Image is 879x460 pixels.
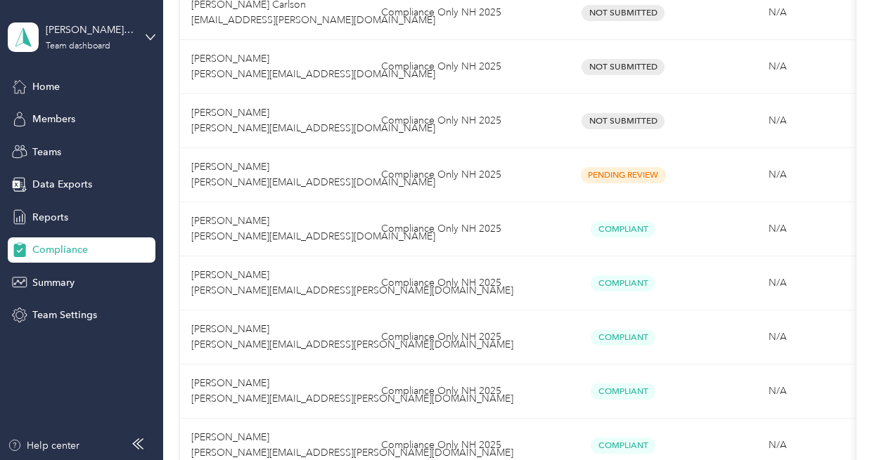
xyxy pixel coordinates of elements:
td: Compliance Only NH 2025 [370,202,546,256]
span: [PERSON_NAME] [PERSON_NAME][EMAIL_ADDRESS][DOMAIN_NAME] [191,53,435,80]
span: Members [32,112,75,126]
span: Reports [32,210,68,225]
span: Pending Review [581,167,666,183]
span: [PERSON_NAME] [PERSON_NAME][EMAIL_ADDRESS][PERSON_NAME][DOMAIN_NAME] [191,431,513,459]
span: Compliant [591,275,655,291]
span: N/A [769,223,787,235]
button: Help center [8,438,79,453]
td: Compliance Only NH 2025 [370,364,546,419]
span: [PERSON_NAME] [PERSON_NAME][EMAIL_ADDRESS][PERSON_NAME][DOMAIN_NAME] [191,323,513,350]
span: Not Submitted [582,113,665,129]
td: Compliance Only NH 2025 [370,256,546,310]
span: [PERSON_NAME] [PERSON_NAME][EMAIL_ADDRESS][PERSON_NAME][DOMAIN_NAME] [191,377,513,405]
span: [PERSON_NAME] [PERSON_NAME][EMAIL_ADDRESS][DOMAIN_NAME] [191,215,435,242]
td: Compliance Only NH 2025 [370,94,546,148]
span: Home [32,79,60,94]
span: Team Settings [32,308,97,322]
span: Not Submitted [582,5,665,21]
iframe: Everlance-gr Chat Button Frame [800,381,879,460]
span: N/A [769,385,787,397]
span: N/A [769,6,787,18]
span: Compliance [32,242,88,257]
span: Compliant [591,329,655,346]
span: N/A [769,331,787,343]
td: Compliance Only NH 2025 [370,148,546,202]
span: Data Exports [32,177,92,192]
span: N/A [769,60,787,72]
span: N/A [769,277,787,289]
span: Not Submitted [582,59,665,75]
span: N/A [769,114,787,126]
span: Summary [32,275,75,290]
div: [PERSON_NAME][EMAIL_ADDRESS][PERSON_NAME][DOMAIN_NAME] [46,22,134,37]
span: Compliant [591,438,655,454]
div: Team dashboard [46,42,110,51]
td: Compliance Only NH 2025 [370,310,546,364]
span: N/A [769,169,787,180]
span: Teams [32,145,61,159]
span: [PERSON_NAME] [PERSON_NAME][EMAIL_ADDRESS][PERSON_NAME][DOMAIN_NAME] [191,269,513,296]
span: [PERSON_NAME] [PERSON_NAME][EMAIL_ADDRESS][DOMAIN_NAME] [191,107,435,134]
span: [PERSON_NAME] [PERSON_NAME][EMAIL_ADDRESS][DOMAIN_NAME] [191,161,435,188]
span: Compliant [591,221,655,237]
span: Compliant [591,383,655,400]
td: Compliance Only NH 2025 [370,40,546,94]
span: N/A [769,439,787,451]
